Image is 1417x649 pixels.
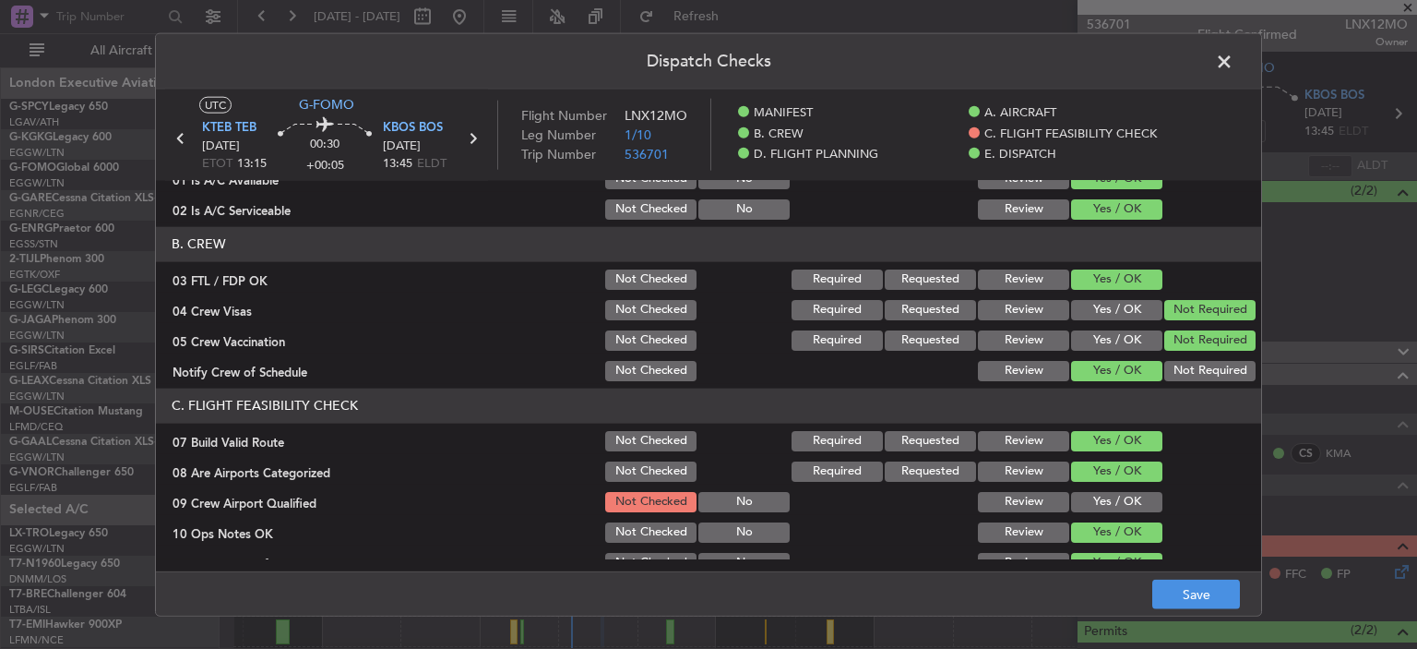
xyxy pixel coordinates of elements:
button: Yes / OK [1071,269,1162,289]
button: Yes / OK [1071,491,1162,511]
button: Yes / OK [1071,299,1162,319]
button: Yes / OK [1071,330,1162,350]
button: Yes / OK [1071,552,1162,572]
button: Save [1152,580,1240,609]
button: Not Required [1164,360,1256,380]
span: C. FLIGHT FEASIBILITY CHECK [984,126,1157,144]
button: Yes / OK [1071,461,1162,481]
button: Not Required [1164,299,1256,319]
header: Dispatch Checks [156,33,1261,89]
button: Yes / OK [1071,360,1162,380]
button: Yes / OK [1071,430,1162,451]
button: Yes / OK [1071,522,1162,542]
button: Not Required [1164,330,1256,350]
button: Yes / OK [1071,198,1162,219]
